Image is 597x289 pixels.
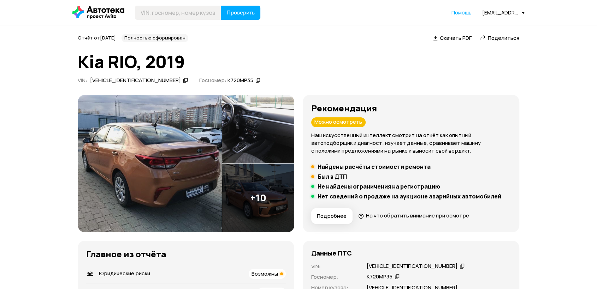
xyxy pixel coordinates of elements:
[318,193,501,200] h5: Нет сведений о продаже на аукционе аварийных автомобилей
[135,6,221,20] input: VIN, госномер, номер кузова
[367,273,392,281] div: К720МР35
[311,131,511,155] p: Наш искусственный интеллект смотрит на отчёт как опытный автоподборщик и диагност: изучает данные...
[317,213,347,220] span: Подробнее
[311,103,511,113] h3: Рекомендация
[78,35,116,41] span: Отчёт от [DATE]
[226,10,255,16] span: Проверить
[199,76,226,84] span: Госномер:
[480,34,519,42] a: Поделиться
[366,212,469,219] span: На что обратить внимание при осмотре
[451,9,472,16] a: Помощь
[488,34,519,42] span: Поделиться
[367,263,457,270] div: [VEHICLE_IDENTIFICATION_NUMBER]
[482,9,525,16] div: [EMAIL_ADDRESS][DOMAIN_NAME]
[311,263,358,270] p: VIN :
[122,34,188,42] div: Полностью сформирован
[311,208,353,224] button: Подробнее
[252,270,278,277] span: Возможны
[358,212,469,219] a: На что обратить внимание при осмотре
[221,6,260,20] button: Проверить
[311,273,358,281] p: Госномер :
[227,77,253,84] div: К720МР35
[99,270,150,277] span: Юридические риски
[433,34,472,42] a: Скачать PDF
[78,52,519,71] h1: Kia RIO, 2019
[318,183,440,190] h5: Не найдены ограничения на регистрацию
[78,76,87,84] span: VIN :
[318,163,431,170] h5: Найдены расчёты стоимости ремонта
[90,77,181,84] div: [VEHICLE_IDENTIFICATION_NUMBER]
[440,34,472,42] span: Скачать PDF
[86,249,286,259] h3: Главное из отчёта
[311,249,352,257] h4: Данные ПТС
[311,117,366,127] div: Можно осмотреть
[318,173,347,180] h5: Был в ДТП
